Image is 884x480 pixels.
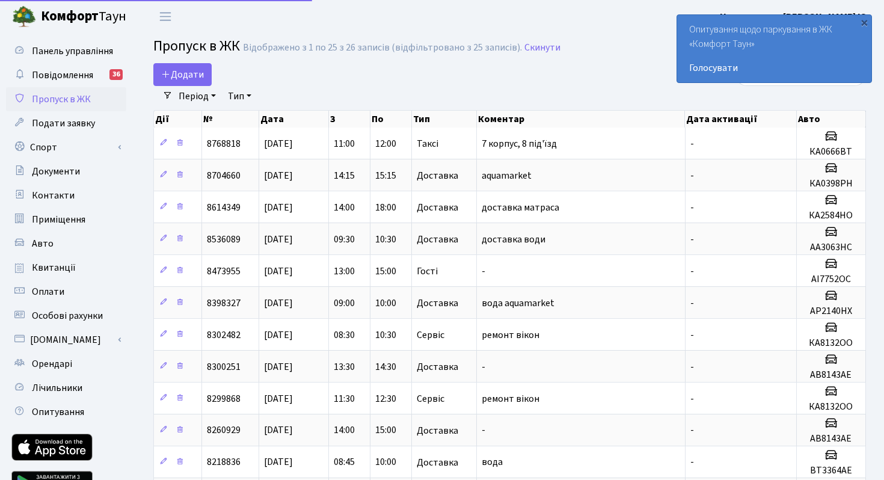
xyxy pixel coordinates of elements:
span: - [690,456,694,469]
h5: АР2140НХ [802,306,861,317]
span: Контакти [32,189,75,202]
span: Доставка [417,458,458,467]
span: - [482,424,485,437]
h5: АВ8143АЕ [802,433,861,445]
th: По [370,111,412,128]
span: 7 корпус, 8 під'їзд [482,137,557,150]
span: [DATE] [264,233,293,246]
span: Доставка [417,362,458,372]
span: 12:30 [375,392,396,405]
div: × [858,16,870,28]
span: 13:00 [334,265,355,278]
a: Повідомлення36 [6,63,126,87]
span: 14:00 [334,424,355,437]
a: Скинути [524,42,560,54]
a: Спорт [6,135,126,159]
span: [DATE] [264,456,293,469]
span: 10:00 [375,297,396,310]
a: Контакти [6,183,126,208]
span: [DATE] [264,297,293,310]
a: Документи [6,159,126,183]
span: Лічильники [32,381,82,395]
span: 08:45 [334,456,355,469]
th: Дата [259,111,329,128]
span: Квитанції [32,261,76,274]
span: 8398327 [207,297,241,310]
span: вода [482,456,503,469]
b: Комфорт [41,7,99,26]
div: 36 [109,69,123,80]
th: З [329,111,370,128]
a: Голосувати [689,61,859,75]
h5: КА8132ОО [802,401,861,413]
span: 8302482 [207,328,241,342]
b: Недзельська [PERSON_NAME] Ю. [720,10,870,23]
h5: КА0666ВТ [802,146,861,158]
span: 8260929 [207,424,241,437]
span: aquamarket [482,169,532,182]
a: Орендарі [6,352,126,376]
div: Опитування щодо паркування в ЖК «Комфорт Таун» [677,15,871,82]
span: Опитування [32,405,84,419]
span: Гості [417,266,438,276]
span: 08:30 [334,328,355,342]
span: - [690,297,694,310]
span: вода aquamarket [482,297,554,310]
a: [DOMAIN_NAME] [6,328,126,352]
span: 8473955 [207,265,241,278]
a: Особові рахунки [6,304,126,328]
span: [DATE] [264,169,293,182]
span: - [690,360,694,374]
span: 15:00 [375,424,396,437]
span: 13:30 [334,360,355,374]
a: Лічильники [6,376,126,400]
span: - [690,424,694,437]
a: Панель управління [6,39,126,63]
span: 12:00 [375,137,396,150]
span: доставка води [482,233,545,246]
span: 14:15 [334,169,355,182]
th: Дії [154,111,202,128]
span: [DATE] [264,360,293,374]
a: Авто [6,232,126,256]
span: Сервіс [417,330,444,340]
span: [DATE] [264,137,293,150]
th: № [202,111,259,128]
span: - [690,233,694,246]
span: Доставка [417,171,458,180]
a: Опитування [6,400,126,424]
img: logo.png [12,5,36,29]
a: Додати [153,63,212,86]
th: Тип [412,111,477,128]
span: Повідомлення [32,69,93,82]
span: Авто [32,237,54,250]
span: Доставка [417,203,458,212]
span: Документи [32,165,80,178]
a: Подати заявку [6,111,126,135]
span: [DATE] [264,392,293,405]
span: 11:00 [334,137,355,150]
span: 11:30 [334,392,355,405]
h5: АА3063НС [802,242,861,253]
span: 8614349 [207,201,241,214]
span: 10:30 [375,233,396,246]
span: - [690,328,694,342]
span: 8300251 [207,360,241,374]
span: 15:00 [375,265,396,278]
span: - [690,169,694,182]
span: - [482,265,485,278]
span: [DATE] [264,201,293,214]
span: Таун [41,7,126,27]
a: Приміщення [6,208,126,232]
h5: КА0398РН [802,178,861,189]
span: 14:30 [375,360,396,374]
span: 8704660 [207,169,241,182]
span: Доставка [417,298,458,308]
span: 18:00 [375,201,396,214]
span: - [690,392,694,405]
h5: КА2584НО [802,210,861,221]
span: доставка матраса [482,201,559,214]
span: [DATE] [264,424,293,437]
span: Пропуск в ЖК [32,93,91,106]
th: Дата активації [685,111,796,128]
